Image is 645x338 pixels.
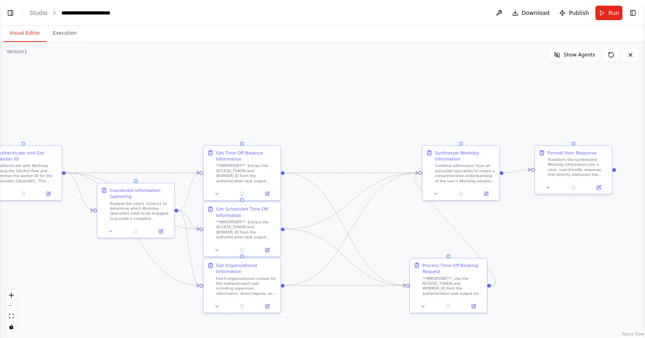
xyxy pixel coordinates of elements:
[178,207,199,289] g: Edge from 7733309c-1ac3-4769-b5df-6aa2e84c35dc to 67552d1c-1ab2-4acb-af1a-38435c3d9c51
[556,6,592,20] button: Publish
[203,258,281,313] div: Get Organizational InformationFetch organizational context for the authenticated user including s...
[547,157,608,177] div: Transform the synthesized Workday information into a clear, user-friendly response that directly ...
[123,227,149,235] button: No output available
[595,6,622,20] button: Run
[285,170,418,176] g: Edge from a9f6cc5d-5119-48e1-a846-8963552aa38e to 5b68d6e6-8083-48e0-b8bf-6bdd15daad65
[285,282,406,289] g: Edge from 67552d1c-1ab2-4acb-af1a-38435c3d9c51 to 9f9eb897-1b15-4ed5-9a50-fd74c65effac
[463,303,484,310] button: Open in side panel
[256,246,278,254] button: Open in side panel
[535,145,613,194] div: Format User ResponseTransform the synthesized Workday information into a clear, user-friendly res...
[256,190,278,198] button: Open in side panel
[203,202,281,257] div: Get Scheduled Time Off Information**IMPORTANT**: Extract the ACCESS_TOKEN and WORKER_ID from the ...
[203,145,281,200] div: Get Time Off Balance Information**IMPORTANT**: Extract the ACCESS_TOKEN and WORKER_ID from the au...
[435,303,462,310] button: No output available
[229,303,256,310] button: No output available
[6,300,17,311] button: zoom out
[66,170,93,214] g: Edge from 976dbb82-1236-4317-8d18-7a6e7464fbe7 to 7733309c-1ac3-4769-b5df-6aa2e84c35dc
[422,262,483,275] div: Process Time Off Booking Request
[569,9,589,17] span: Publish
[216,276,277,296] div: Fetch organizational context for the authenticated user including supervisor information, direct ...
[475,190,497,198] button: Open in side panel
[5,7,16,19] button: Show left sidebar
[547,150,597,156] div: Format User Response
[66,170,199,289] g: Edge from 976dbb82-1236-4317-8d18-7a6e7464fbe7 to 67552d1c-1ab2-4acb-af1a-38435c3d9c51
[178,170,199,214] g: Edge from 7733309c-1ac3-4769-b5df-6aa2e84c35dc to a9f6cc5d-5119-48e1-a846-8963552aa38e
[6,321,17,332] button: toggle interactivity
[504,167,531,176] g: Edge from 5b68d6e6-8083-48e0-b8bf-6bdd15daad65 to c3bee7ea-31ce-4e92-bd96-9d7c6cdf3344
[97,183,175,238] div: Coordinate Information GatheringAnalyze the user's {Query} to determine which Workday specialists...
[285,226,406,288] g: Edge from b4c3f585-cbf6-462e-b3bb-89e0a91edabd to 9f9eb897-1b15-4ed5-9a50-fd74c65effac
[285,170,418,232] g: Edge from b4c3f585-cbf6-462e-b3bb-89e0a91edabd to 5b68d6e6-8083-48e0-b8bf-6bdd15daad65
[216,150,277,162] div: Get Time Off Balance Information
[448,190,474,198] button: No output available
[29,10,48,16] a: Studio
[229,246,256,254] button: No output available
[435,150,495,162] div: Synthesize Workday Information
[256,303,278,310] button: Open in side panel
[178,207,199,232] g: Edge from 7733309c-1ac3-4769-b5df-6aa2e84c35dc to b4c3f585-cbf6-462e-b3bb-89e0a91edabd
[285,170,406,289] g: Edge from a9f6cc5d-5119-48e1-a846-8963552aa38e to 9f9eb897-1b15-4ed5-9a50-fd74c65effac
[285,170,418,289] g: Edge from 67552d1c-1ab2-4acb-af1a-38435c3d9c51 to 5b68d6e6-8083-48e0-b8bf-6bdd15daad65
[412,170,497,289] g: Edge from 9f9eb897-1b15-4ed5-9a50-fd74c65effac to 5b68d6e6-8083-48e0-b8bf-6bdd15daad65
[110,187,170,200] div: Coordinate Information Gathering
[216,163,277,184] div: **IMPORTANT**: Extract the ACCESS_TOKEN and WORKER_ID from the authentication task output before ...
[6,290,17,300] button: zoom in
[10,190,37,198] button: No output available
[608,9,619,17] span: Run
[150,227,172,235] button: Open in side panel
[409,258,487,313] div: Process Time Off Booking Request**IMPORTANT**: Use the ACCESS_TOKEN and WORKER_ID from the authen...
[560,184,587,192] button: No output available
[46,25,83,42] button: Execution
[549,48,600,61] button: Show Agents
[622,332,644,336] a: React Flow attribution
[29,9,132,17] nav: breadcrumb
[564,52,595,58] span: Show Agents
[110,201,170,221] div: Analyze the user's {Query} to determine which Workday specialists need to be engaged to provide a...
[229,190,256,198] button: No output available
[435,163,495,184] div: Combine information from all activated specialists to create a comprehensive understanding of the...
[627,7,639,19] button: Show right sidebar
[216,262,277,275] div: Get Organizational Information
[37,190,59,198] button: Open in side panel
[216,220,277,240] div: **IMPORTANT**: Extract the ACCESS_TOKEN and WORKER_ID from the authentication task output before ...
[6,311,17,321] button: fit view
[422,145,500,200] div: Synthesize Workday InformationCombine information from all activated specialists to create a comp...
[6,48,27,55] div: Version 1
[216,206,277,219] div: Get Scheduled Time Off Information
[3,25,46,42] button: Visual Editor
[509,6,553,20] button: Download
[6,290,17,332] div: React Flow controls
[588,184,609,192] button: Open in side panel
[66,170,199,176] g: Edge from 976dbb82-1236-4317-8d18-7a6e7464fbe7 to a9f6cc5d-5119-48e1-a846-8963552aa38e
[422,276,483,296] div: **IMPORTANT**: Use the ACCESS_TOKEN and WORKER_ID from the authentication task output for any API...
[522,9,550,17] span: Download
